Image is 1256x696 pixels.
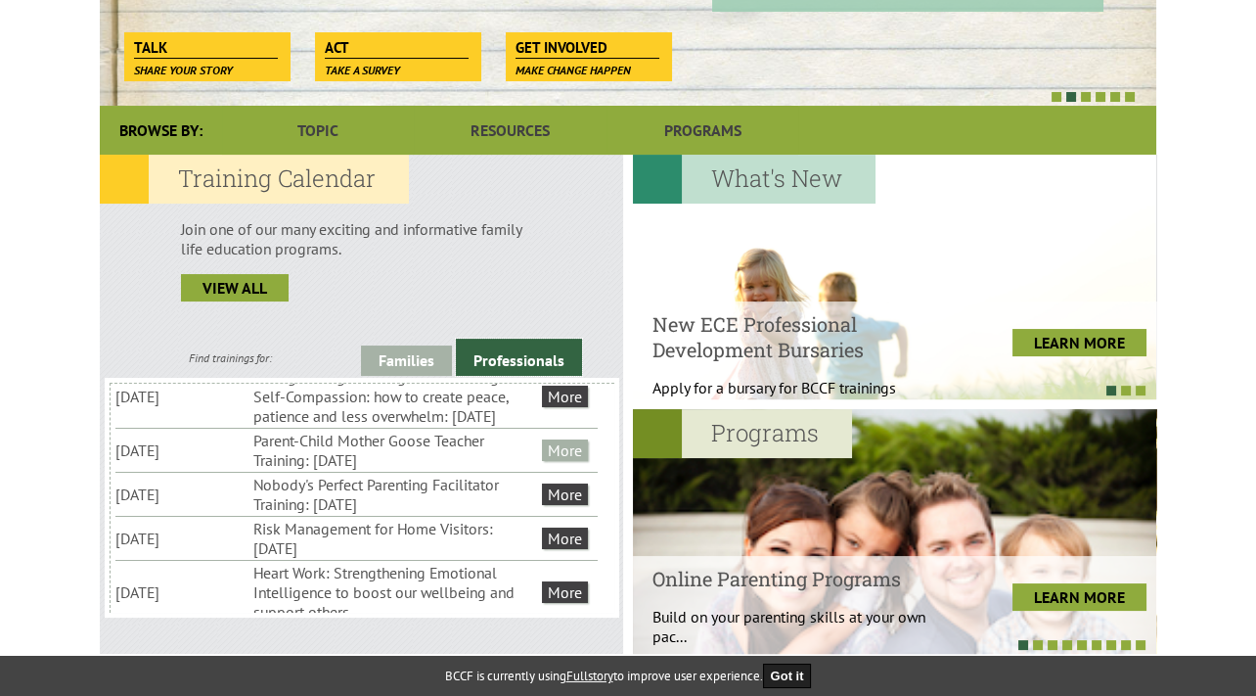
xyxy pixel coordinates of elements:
a: LEARN MORE [1012,329,1146,356]
span: Make change happen [516,63,631,77]
a: Resources [414,106,606,155]
li: [DATE] [115,527,249,550]
p: Join one of our many exciting and informative family life education programs. [181,219,542,258]
h2: Training Calendar [100,155,409,204]
span: Talk [134,37,278,59]
span: Take a survey [325,63,400,77]
span: Share your story [134,63,233,77]
a: view all [181,274,289,302]
span: Act [325,37,469,59]
div: Find trainings for: [100,350,361,365]
li: [DATE] [115,439,249,462]
p: Apply for a bursary for BCCF trainings West... [652,378,945,417]
a: Topic [222,106,414,155]
div: Browse By: [100,106,222,155]
a: Get Involved Make change happen [506,32,669,60]
a: Professionals [456,339,582,376]
li: Nobody's Perfect Parenting Facilitator Training: [DATE] [253,473,538,516]
h2: What's New [633,155,875,204]
li: [DATE] [115,385,249,408]
a: More [542,484,588,505]
a: LEARN MORE [1012,583,1146,611]
h4: New ECE Professional Development Bursaries [652,311,945,362]
a: More [542,386,588,407]
h4: Online Parenting Programs [652,566,945,591]
li: Heart Work: Strengthening Emotional Intelligence to boost our wellbeing and support others [253,561,538,624]
li: [DATE] [115,483,249,506]
li: Parent-Child Mother Goose Teacher Training: [DATE] [253,429,538,472]
span: Get Involved [516,37,659,59]
a: More [542,528,588,549]
button: Got it [763,664,812,688]
li: [DATE] [115,580,249,604]
p: Build on your parenting skills at your own pac... [652,607,945,646]
a: Fullstory [566,668,613,684]
h2: Programs [633,409,852,458]
a: Programs [606,106,798,155]
a: Act Take a survey [315,32,478,60]
a: Talk Share your story [124,32,288,60]
li: Risk Management for Home Visitors: [DATE] [253,517,538,560]
a: More [542,581,588,603]
a: Families [361,346,452,376]
a: More [542,440,588,461]
li: Strengthening Self-Regulation through Self-Compassion: how to create peace, patience and less ove... [253,365,538,428]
